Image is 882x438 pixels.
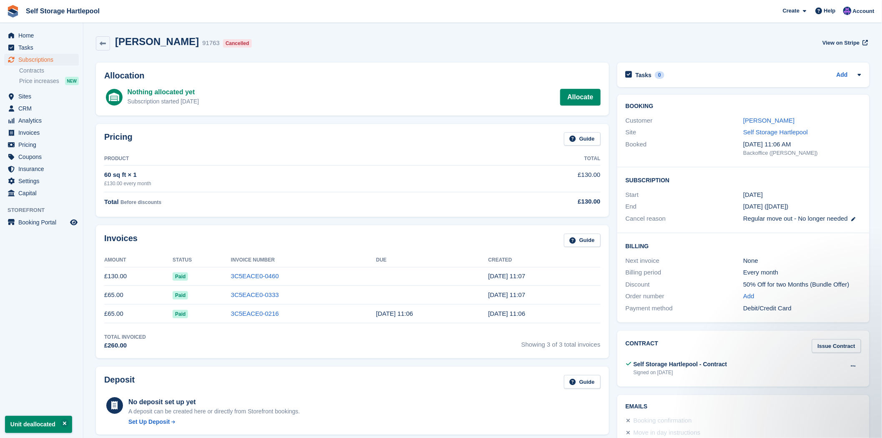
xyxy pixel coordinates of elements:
[460,166,600,192] td: £130.00
[460,152,600,166] th: Total
[4,175,79,187] a: menu
[128,397,300,407] div: No deposit set up yet
[636,71,652,79] h2: Tasks
[743,304,861,313] div: Debit/Credit Card
[18,54,68,65] span: Subscriptions
[812,339,861,353] a: Issue Contract
[104,71,601,81] h2: Allocation
[634,416,692,426] div: Booking confirmation
[4,115,79,126] a: menu
[626,214,744,224] div: Cancel reason
[18,30,68,41] span: Home
[104,170,460,180] div: 60 sq ft × 1
[23,4,103,18] a: Self Storage Hartlepool
[626,339,659,353] h2: Contract
[626,103,861,110] h2: Booking
[18,175,68,187] span: Settings
[18,91,68,102] span: Sites
[128,87,199,97] div: Nothing allocated yet
[819,36,869,50] a: View on Stripe
[7,5,19,18] img: stora-icon-8386f47178a22dfd0bd8f6a31ec36ba5ce8667c1dd55bd0f319d3a0aa187defe.svg
[120,199,161,205] span: Before discounts
[626,242,861,250] h2: Billing
[626,128,744,137] div: Site
[626,304,744,313] div: Payment method
[104,333,146,341] div: Total Invoiced
[743,140,861,149] div: [DATE] 11:06 AM
[19,67,79,75] a: Contracts
[104,286,173,305] td: £65.00
[626,268,744,277] div: Billing period
[626,292,744,301] div: Order number
[104,267,173,286] td: £130.00
[626,176,861,184] h2: Subscription
[634,428,701,438] div: Move in day instructions
[824,7,836,15] span: Help
[104,305,173,323] td: £65.00
[837,70,848,80] a: Add
[128,418,170,426] div: Set Up Deposit
[626,190,744,200] div: Start
[18,127,68,138] span: Invoices
[634,360,727,369] div: Self Storage Hartlepool - Contract
[4,187,79,199] a: menu
[19,76,79,86] a: Price increases NEW
[104,341,146,350] div: £260.00
[4,91,79,102] a: menu
[743,280,861,289] div: 50% Off for two Months (Bundle Offer)
[104,198,119,205] span: Total
[231,254,376,267] th: Invoice Number
[115,36,199,47] h2: [PERSON_NAME]
[488,254,600,267] th: Created
[783,7,799,15] span: Create
[843,7,852,15] img: Sean Wood
[564,375,601,389] a: Guide
[564,132,601,146] a: Guide
[231,310,279,317] a: 3C5EACE0-0216
[104,152,460,166] th: Product
[634,369,727,376] div: Signed on [DATE]
[223,39,252,48] div: Cancelled
[560,89,600,106] a: Allocate
[69,217,79,227] a: Preview store
[4,163,79,175] a: menu
[173,272,188,281] span: Paid
[743,256,861,266] div: None
[173,254,231,267] th: Status
[18,103,68,114] span: CRM
[231,291,279,298] a: 3C5EACE0-0333
[460,197,600,206] div: £130.00
[822,39,859,47] span: View on Stripe
[104,180,460,187] div: £130.00 every month
[18,42,68,53] span: Tasks
[4,103,79,114] a: menu
[743,292,754,301] a: Add
[202,38,220,48] div: 91763
[18,115,68,126] span: Analytics
[18,151,68,163] span: Coupons
[521,333,601,350] span: Showing 3 of 3 total invoices
[376,254,488,267] th: Due
[173,310,188,318] span: Paid
[743,268,861,277] div: Every month
[104,254,173,267] th: Amount
[4,30,79,41] a: menu
[128,407,300,416] p: A deposit can be created here or directly from Storefront bookings.
[128,97,199,106] div: Subscription started [DATE]
[626,116,744,126] div: Customer
[128,418,300,426] a: Set Up Deposit
[4,151,79,163] a: menu
[743,215,848,222] span: Regular move out - No longer needed
[743,190,763,200] time: 2025-06-20 00:00:00 UTC
[104,234,138,247] h2: Invoices
[18,187,68,199] span: Capital
[18,216,68,228] span: Booking Portal
[488,291,525,298] time: 2025-07-20 10:07:02 UTC
[173,291,188,300] span: Paid
[626,256,744,266] div: Next invoice
[626,202,744,211] div: End
[743,149,861,157] div: Backoffice ([PERSON_NAME])
[564,234,601,247] a: Guide
[626,280,744,289] div: Discount
[626,403,861,410] h2: Emails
